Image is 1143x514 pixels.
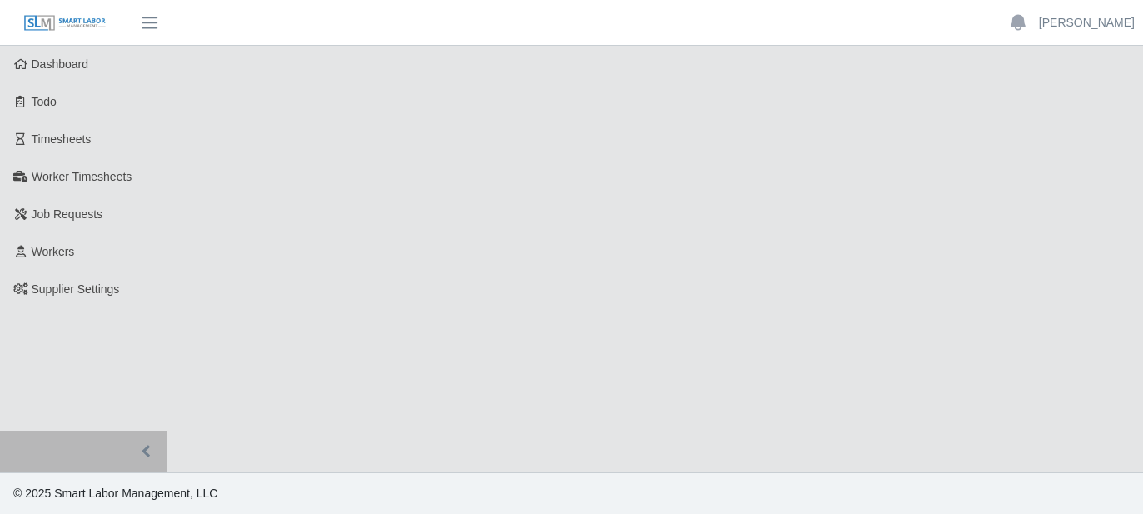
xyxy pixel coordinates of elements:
span: Workers [32,245,75,258]
span: Supplier Settings [32,282,120,296]
img: SLM Logo [23,14,107,32]
span: Job Requests [32,207,103,221]
span: Todo [32,95,57,108]
span: Dashboard [32,57,89,71]
span: Timesheets [32,132,92,146]
a: [PERSON_NAME] [1039,14,1135,32]
span: Worker Timesheets [32,170,132,183]
span: © 2025 Smart Labor Management, LLC [13,487,217,500]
